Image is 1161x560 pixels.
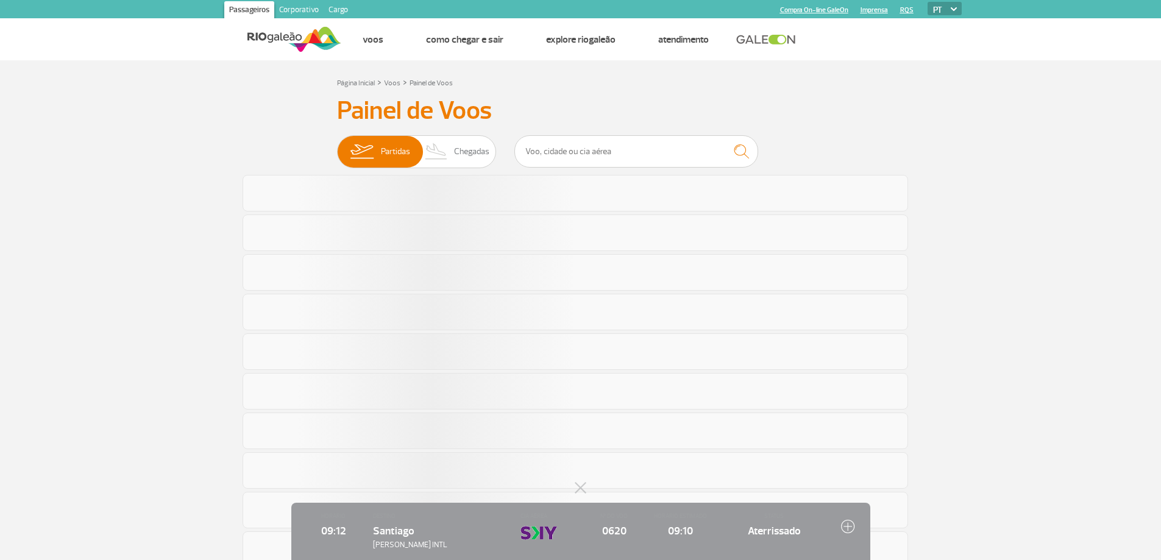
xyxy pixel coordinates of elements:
a: > [377,75,382,89]
img: slider-desembarque [419,136,455,168]
span: STATUS [720,512,828,520]
input: Voo, cidade ou cia aérea [514,135,758,168]
a: Página Inicial [337,79,375,88]
a: Imprensa [861,6,888,14]
span: 09:12 [307,523,361,539]
span: Chegadas [454,136,489,168]
a: Voos [384,79,400,88]
span: 0620 [587,523,641,539]
span: 09:10 [653,523,708,539]
a: Painel de Voos [410,79,453,88]
span: DESTINO [373,512,509,520]
a: Cargo [324,1,353,21]
a: Como chegar e sair [426,34,503,46]
img: slider-embarque [343,136,381,168]
span: Aterrissado [720,523,828,539]
a: Passageiros [224,1,274,21]
span: Nº DO VOO [587,512,641,520]
h3: Painel de Voos [337,96,825,126]
span: Santiago [373,524,414,537]
span: HORÁRIO ESTIMADO [653,512,708,520]
a: Explore RIOgaleão [546,34,616,46]
a: Voos [363,34,383,46]
a: Atendimento [658,34,709,46]
a: > [403,75,407,89]
span: HORÁRIO [307,512,361,520]
span: CIA AÉREA [520,512,575,520]
a: Compra On-line GaleOn [780,6,848,14]
a: RQS [900,6,914,14]
span: [PERSON_NAME] INTL [373,539,509,551]
span: Partidas [381,136,410,168]
a: Corporativo [274,1,324,21]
